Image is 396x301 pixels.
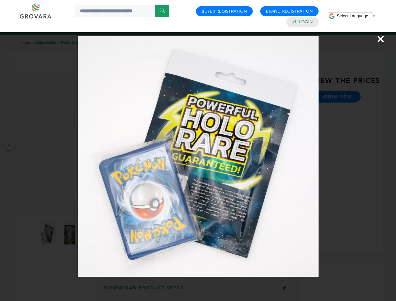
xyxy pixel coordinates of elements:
[75,5,169,17] input: Search a product or brand...
[370,13,370,18] span: ​
[202,8,247,14] a: Buyer Registration
[377,30,385,48] span: ×
[78,36,319,277] img: Image Preview
[372,13,376,18] span: ▼
[337,13,376,18] a: Select Language​
[299,19,313,25] a: Login
[266,8,313,14] a: Brand Registration
[337,13,368,18] span: Select Language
